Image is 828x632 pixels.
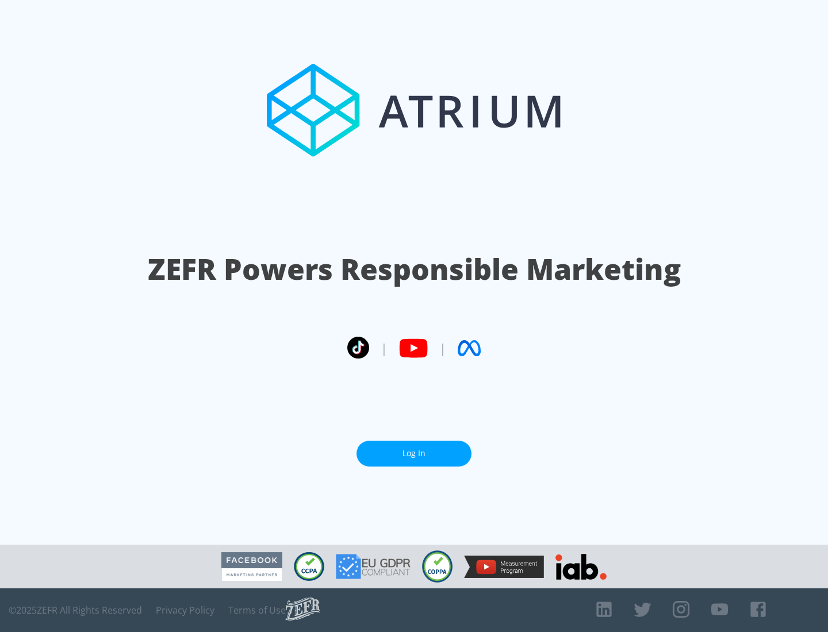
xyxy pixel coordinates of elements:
img: COPPA Compliant [422,550,453,583]
a: Terms of Use [228,604,286,616]
span: | [381,340,388,357]
img: YouTube Measurement Program [464,556,544,578]
a: Log In [356,441,471,467]
img: IAB [555,554,607,580]
h1: ZEFR Powers Responsible Marketing [148,249,681,289]
span: | [439,340,446,357]
span: © 2025 ZEFR All Rights Reserved [9,604,142,616]
img: Facebook Marketing Partner [221,552,282,581]
img: CCPA Compliant [294,552,324,581]
img: GDPR Compliant [336,554,411,579]
a: Privacy Policy [156,604,214,616]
